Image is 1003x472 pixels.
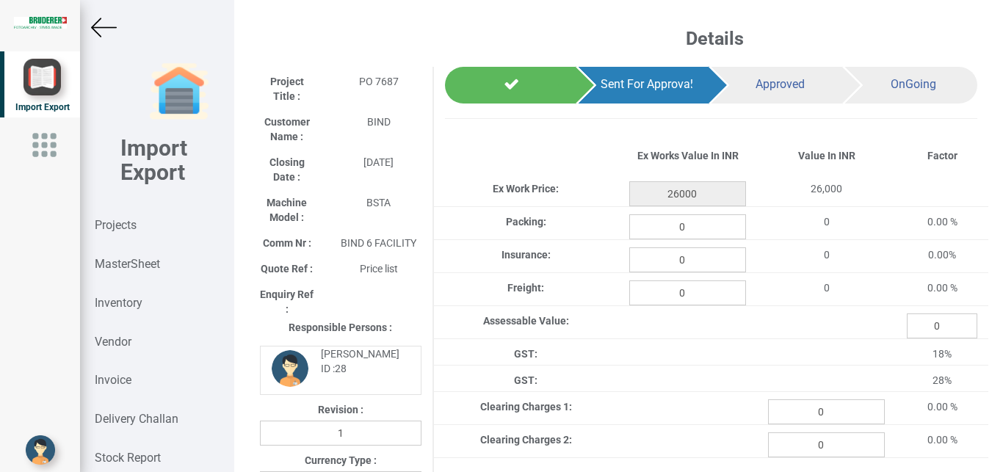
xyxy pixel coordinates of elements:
span: BIND 6 FACILITY [341,237,416,249]
b: Import Export [120,135,187,185]
strong: Inventory [95,296,142,310]
span: 28% [933,374,952,386]
label: Clearing Charges 2: [480,432,572,447]
span: 0.00 % [927,282,957,294]
span: 0.00% [928,249,956,261]
strong: Vendor [95,335,131,349]
label: Revision : [318,402,363,417]
label: Machine Model : [260,195,314,225]
span: Sent For Approval [601,77,693,91]
label: Responsible Persons : [289,320,392,335]
label: Factor [927,148,957,163]
span: Approved [756,77,805,91]
strong: 28 [335,363,347,374]
label: GST: [514,373,537,388]
span: 0 [824,216,830,228]
label: Packing: [506,214,546,229]
span: BSTA [366,197,391,208]
label: Quote Ref : [261,261,313,276]
span: 26,000 [811,183,842,195]
span: BIND [367,116,391,128]
b: Details [686,28,744,49]
strong: Invoice [95,373,131,387]
span: PO 7687 [359,76,399,87]
label: GST: [514,346,537,361]
span: 0.00 % [927,434,957,446]
strong: Projects [95,218,137,232]
img: DP [272,350,308,387]
label: Freight: [507,280,544,295]
label: Assessable Value: [483,313,569,328]
div: [PERSON_NAME] ID : [310,346,409,376]
span: OnGoing [891,77,936,91]
label: Project Title : [260,74,314,104]
strong: MasterSheet [95,257,160,271]
label: Enquiry Ref : [260,287,314,316]
input: Revision [260,421,421,446]
label: Customer Name : [260,115,314,144]
span: 0 [824,282,830,294]
label: Ex Works Value In INR [637,148,739,163]
span: 0.00 % [927,216,957,228]
img: garage-closed.png [150,62,209,121]
span: Import Export [15,102,70,112]
span: [DATE] [363,156,394,168]
span: 0 [824,249,830,261]
span: 18% [933,348,952,360]
label: Ex Work Price: [493,181,559,196]
strong: Delivery Challan [95,412,178,426]
label: Insurance: [501,247,551,262]
label: Clearing Charges 1: [480,399,572,414]
span: Price list [360,263,398,275]
label: Value In INR [798,148,855,163]
strong: Stock Report [95,451,161,465]
label: Comm Nr : [263,236,311,250]
label: Currency Type : [305,453,377,468]
span: 0.00 % [927,401,957,413]
label: Closing Date : [260,155,314,184]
